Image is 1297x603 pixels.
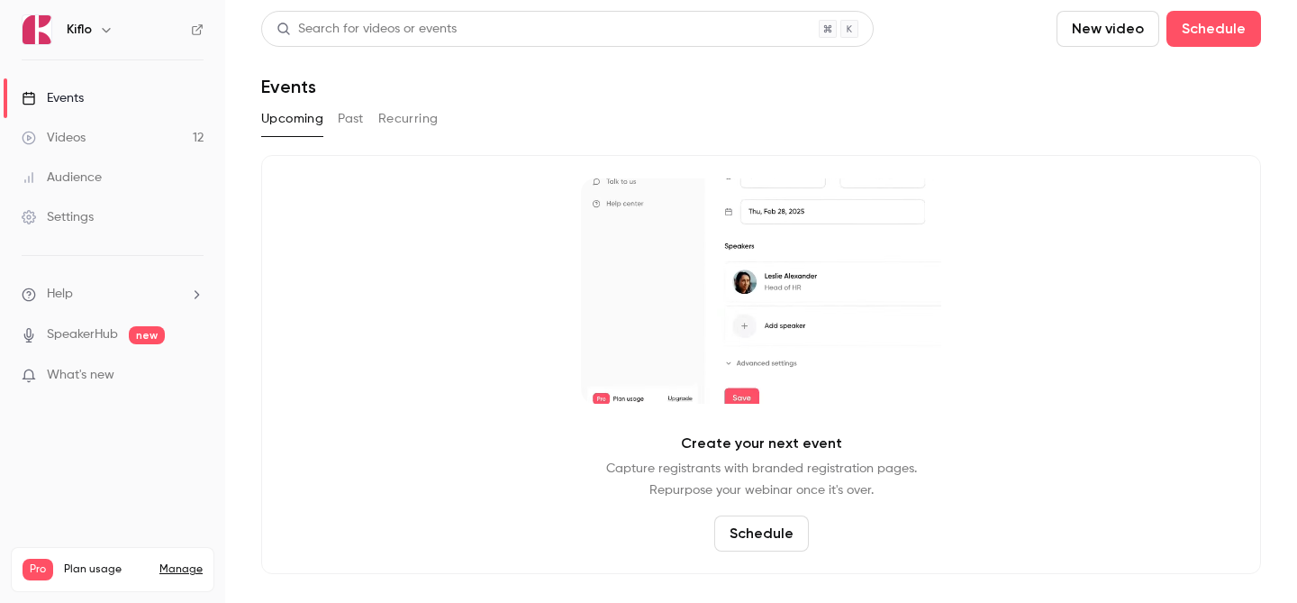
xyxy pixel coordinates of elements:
[261,76,316,97] h1: Events
[378,105,439,133] button: Recurring
[277,20,457,39] div: Search for videos or events
[261,105,323,133] button: Upcoming
[129,326,165,344] span: new
[606,458,917,501] p: Capture registrants with branded registration pages. Repurpose your webinar once it's over.
[22,89,84,107] div: Events
[159,562,203,577] a: Manage
[47,285,73,304] span: Help
[22,285,204,304] li: help-dropdown-opener
[64,562,149,577] span: Plan usage
[23,15,51,44] img: Kiflo
[47,366,114,385] span: What's new
[1166,11,1261,47] button: Schedule
[22,169,102,187] div: Audience
[67,21,92,39] h6: Kiflo
[681,433,842,454] p: Create your next event
[23,559,53,580] span: Pro
[182,368,204,384] iframe: Noticeable Trigger
[47,325,118,344] a: SpeakerHub
[22,208,94,226] div: Settings
[714,516,809,552] button: Schedule
[1057,11,1159,47] button: New video
[338,105,364,133] button: Past
[22,129,86,147] div: Videos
